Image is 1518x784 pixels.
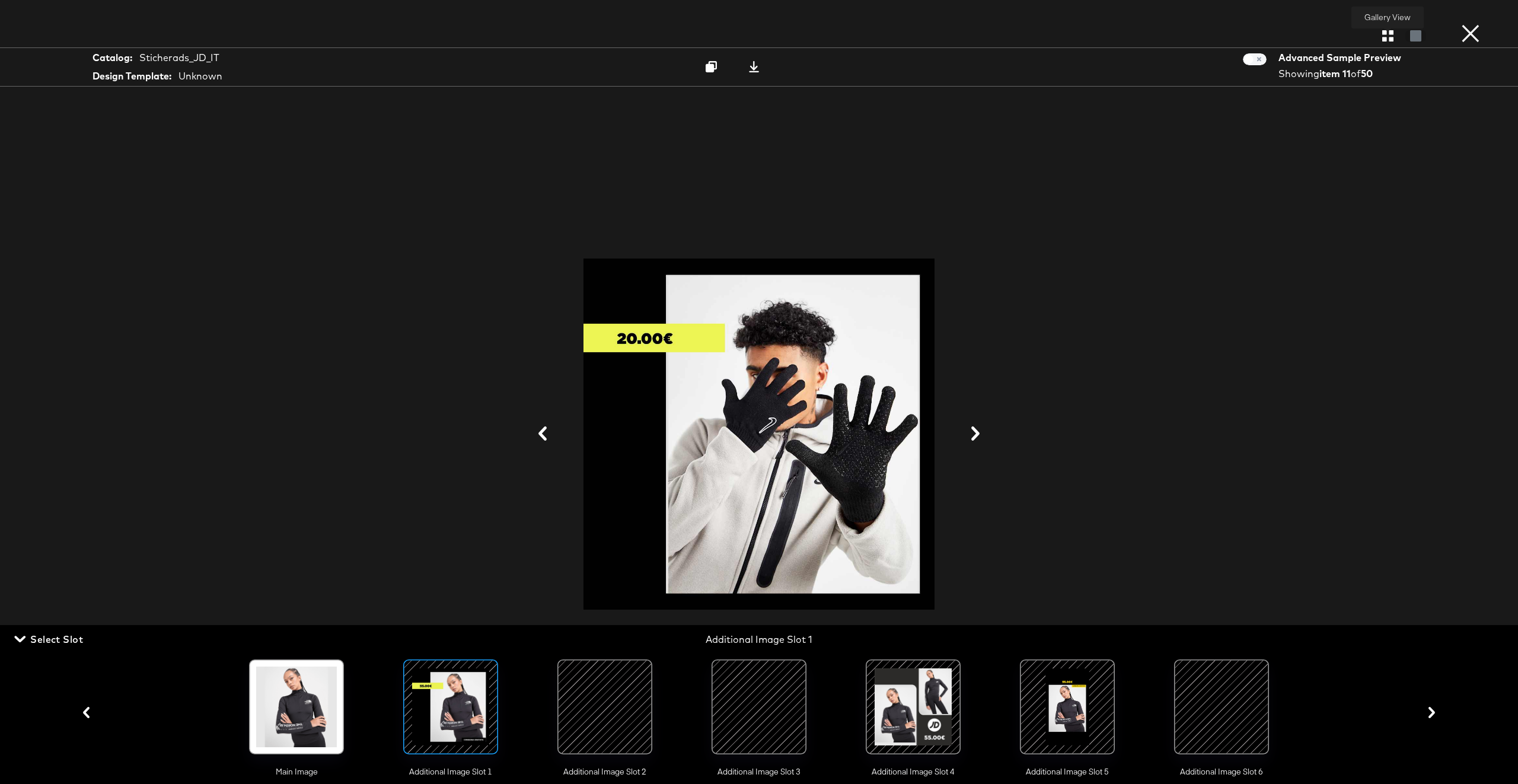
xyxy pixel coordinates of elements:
[139,51,219,65] div: Sticherads_JD_IT
[93,51,132,65] strong: Catalog:
[1162,766,1281,777] span: Additional Image Slot 6
[854,766,972,777] span: Additional Image Slot 4
[12,631,88,648] button: Select Slot
[178,69,222,83] div: Unknown
[1319,68,1351,79] strong: item 11
[237,766,356,777] span: Main Image
[1278,67,1405,81] div: Showing of
[17,631,83,648] span: Select Slot
[93,69,171,83] strong: Design Template:
[1278,51,1405,65] div: Advanced Sample Preview
[1008,766,1127,777] span: Additional Image Slot 5
[391,766,510,777] span: Additional Image Slot 1
[1361,68,1373,79] strong: 50
[700,766,818,777] span: Additional Image Slot 3
[546,766,664,777] span: Additional Image Slot 2
[513,633,1005,646] div: Additional Image Slot 1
